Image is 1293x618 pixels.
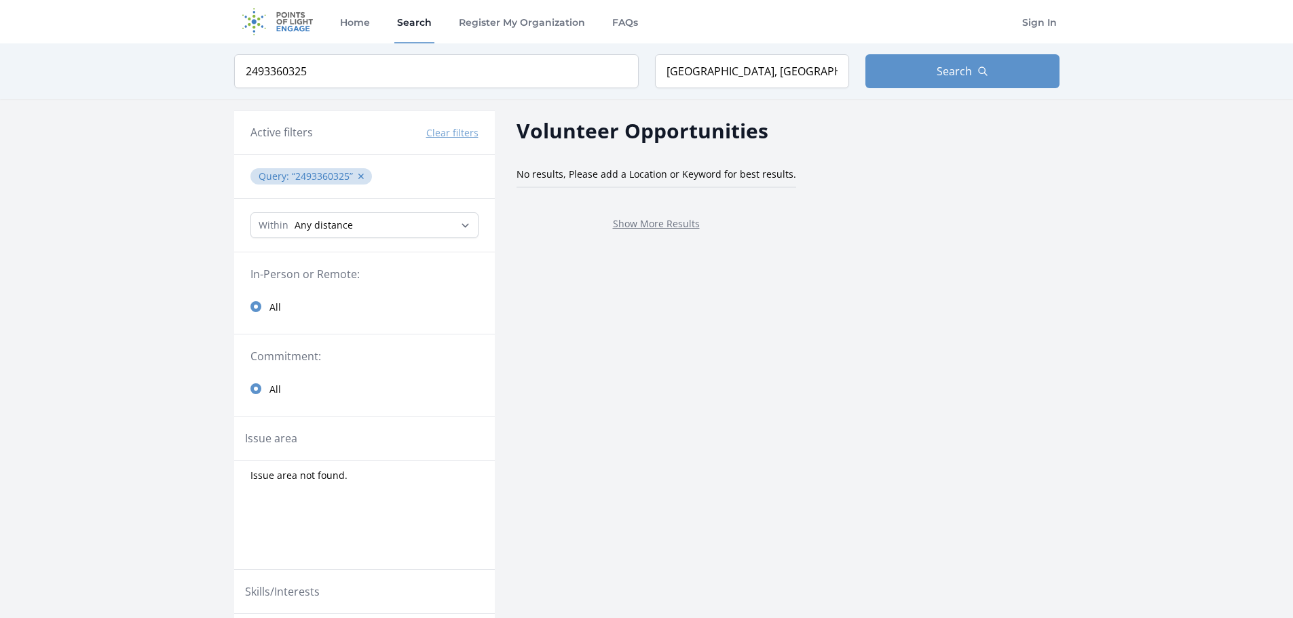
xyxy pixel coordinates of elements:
a: All [234,293,495,320]
a: All [234,375,495,402]
span: All [269,383,281,396]
legend: In-Person or Remote: [250,266,479,282]
span: All [269,301,281,314]
span: Search [937,63,972,79]
button: Search [865,54,1060,88]
h3: Active filters [250,124,313,140]
span: Issue area not found. [250,469,348,482]
input: Location [655,54,849,88]
button: Clear filters [426,126,479,140]
button: ✕ [357,170,365,183]
select: Search Radius [250,212,479,238]
legend: Issue area [245,430,297,446]
input: Keyword [234,54,639,88]
h2: Volunteer Opportunities [517,115,768,146]
span: Query : [259,170,292,182]
legend: Commitment: [250,348,479,364]
a: Show More Results [613,217,700,230]
legend: Skills/Interests [245,583,320,600]
q: 2493360325 [292,170,353,182]
span: No results, Please add a Location or Keyword for best results. [517,168,796,180]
